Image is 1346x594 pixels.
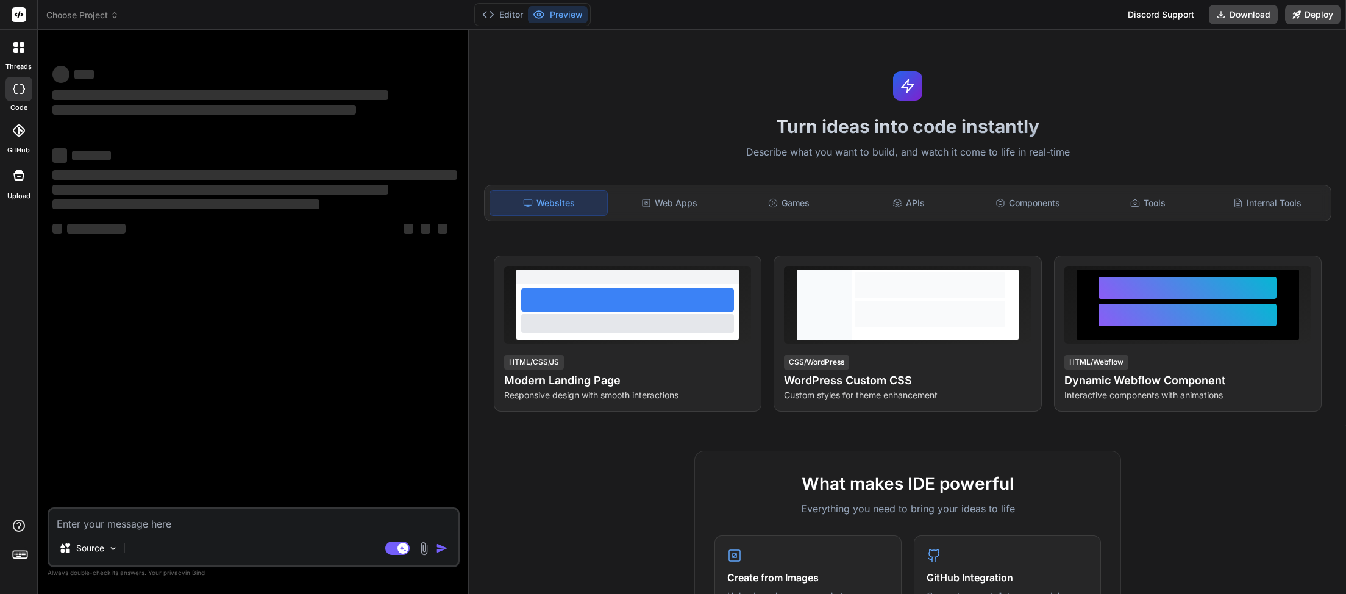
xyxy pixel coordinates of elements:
[528,6,588,23] button: Preview
[504,372,751,389] h4: Modern Landing Page
[76,542,104,554] p: Source
[163,569,185,576] span: privacy
[72,151,111,160] span: ‌
[1064,355,1128,370] div: HTML/Webflow
[490,190,608,216] div: Websites
[969,190,1086,216] div: Components
[1209,5,1278,24] button: Download
[714,501,1101,516] p: Everything you need to bring your ideas to life
[52,105,356,115] span: ‌
[477,6,528,23] button: Editor
[52,170,457,180] span: ‌
[52,185,388,195] span: ‌
[52,224,62,234] span: ‌
[477,115,1339,137] h1: Turn ideas into code instantly
[108,543,118,554] img: Pick Models
[7,145,30,156] label: GitHub
[48,567,460,579] p: Always double-check its answers. Your in Bind
[74,70,94,79] span: ‌
[7,191,30,201] label: Upload
[5,62,32,72] label: threads
[436,542,448,554] img: icon
[850,190,967,216] div: APIs
[1120,5,1202,24] div: Discord Support
[784,372,1031,389] h4: WordPress Custom CSS
[727,570,889,585] h4: Create from Images
[784,355,849,370] div: CSS/WordPress
[1064,372,1311,389] h4: Dynamic Webflow Component
[504,355,564,370] div: HTML/CSS/JS
[67,224,126,234] span: ‌
[1064,389,1311,401] p: Interactive components with animations
[784,389,1031,401] p: Custom styles for theme enhancement
[438,224,447,234] span: ‌
[610,190,727,216] div: Web Apps
[52,66,69,83] span: ‌
[421,224,430,234] span: ‌
[52,148,67,163] span: ‌
[1285,5,1341,24] button: Deploy
[52,90,388,100] span: ‌
[52,199,319,209] span: ‌
[1209,190,1326,216] div: Internal Tools
[504,389,751,401] p: Responsive design with smooth interactions
[417,542,431,556] img: attachment
[46,9,119,21] span: Choose Project
[927,570,1088,585] h4: GitHub Integration
[404,224,413,234] span: ‌
[477,145,1339,160] p: Describe what you want to build, and watch it come to life in real-time
[10,102,27,113] label: code
[730,190,847,216] div: Games
[714,471,1101,496] h2: What makes IDE powerful
[1089,190,1206,216] div: Tools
